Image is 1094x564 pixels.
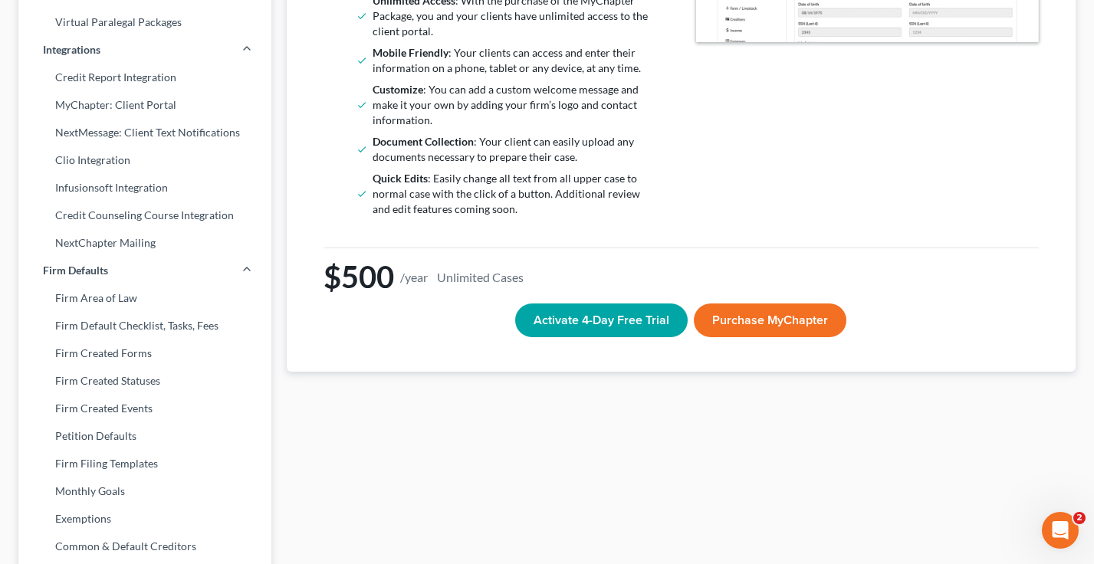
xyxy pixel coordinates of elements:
[18,36,271,64] a: Integrations
[18,174,271,202] a: Infusionsoft Integration
[43,263,108,278] span: Firm Defaults
[515,303,688,337] button: Activate 4-Day Free Trial
[18,8,271,36] a: Virtual Paralegal Packages
[18,91,271,119] a: MyChapter: Client Portal
[18,422,271,450] a: Petition Defaults
[373,134,660,165] li: : Your client can easily upload any documents necessary to prepare their case.
[400,271,428,284] small: /year
[18,229,271,257] a: NextChapter Mailing
[18,477,271,505] a: Monthly Goals
[1042,512,1079,549] iframe: Intercom live chat
[18,367,271,395] a: Firm Created Statuses
[373,82,660,128] li: : You can add a custom welcome message and make it your own by adding your firm’s logo and contac...
[18,395,271,422] a: Firm Created Events
[18,64,271,91] a: Credit Report Integration
[373,45,660,76] li: : Your clients can access and enter their information on a phone, tablet or any device, at any time.
[694,303,846,337] button: Purchase MyChapter
[373,135,474,148] strong: Document Collection
[18,339,271,367] a: Firm Created Forms
[18,202,271,229] a: Credit Counseling Course Integration
[373,171,660,217] li: : Easily change all text from all upper case to normal case with the click of a button. Additiona...
[1073,512,1086,524] span: 2
[18,257,271,284] a: Firm Defaults
[43,42,100,57] span: Integrations
[373,46,448,59] strong: Mobile Friendly
[434,267,527,287] small: Unlimited Cases
[373,83,423,96] strong: Customize
[18,450,271,477] a: Firm Filing Templates
[373,172,428,185] strong: Quick Edits
[18,505,271,533] a: Exemptions
[18,312,271,339] a: Firm Default Checklist, Tasks, Fees
[18,119,271,146] a: NextMessage: Client Text Notifications
[18,146,271,174] a: Clio Integration
[324,261,1039,293] h1: $500
[18,533,271,560] a: Common & Default Creditors
[18,284,271,312] a: Firm Area of Law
